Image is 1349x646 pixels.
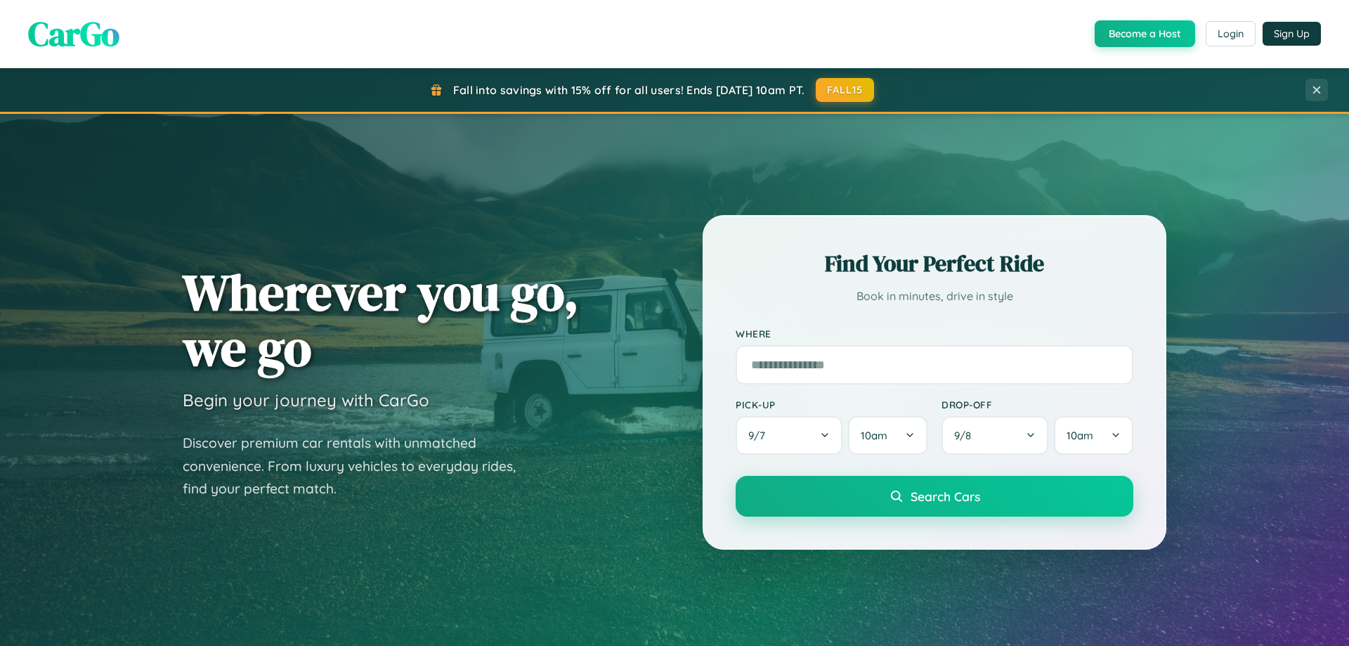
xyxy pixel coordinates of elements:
[941,399,1133,411] label: Drop-off
[1054,416,1133,455] button: 10am
[736,248,1133,279] h2: Find Your Perfect Ride
[1206,21,1256,46] button: Login
[736,286,1133,306] p: Book in minutes, drive in style
[1263,22,1321,46] button: Sign Up
[28,11,119,57] span: CarGo
[183,389,429,411] h3: Begin your journey with CarGo
[1067,429,1093,442] span: 10am
[748,429,772,442] span: 9 / 7
[736,416,842,455] button: 9/7
[183,264,579,375] h1: Wherever you go, we go
[861,429,887,442] span: 10am
[736,399,927,411] label: Pick-up
[941,416,1048,455] button: 9/8
[453,83,805,97] span: Fall into savings with 15% off for all users! Ends [DATE] 10am PT.
[848,416,927,455] button: 10am
[736,328,1133,340] label: Where
[1095,20,1195,47] button: Become a Host
[736,476,1133,517] button: Search Cars
[183,432,534,500] p: Discover premium car rentals with unmatched convenience. From luxury vehicles to everyday rides, ...
[954,429,978,442] span: 9 / 8
[911,489,980,504] span: Search Cars
[816,78,875,102] button: FALL15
